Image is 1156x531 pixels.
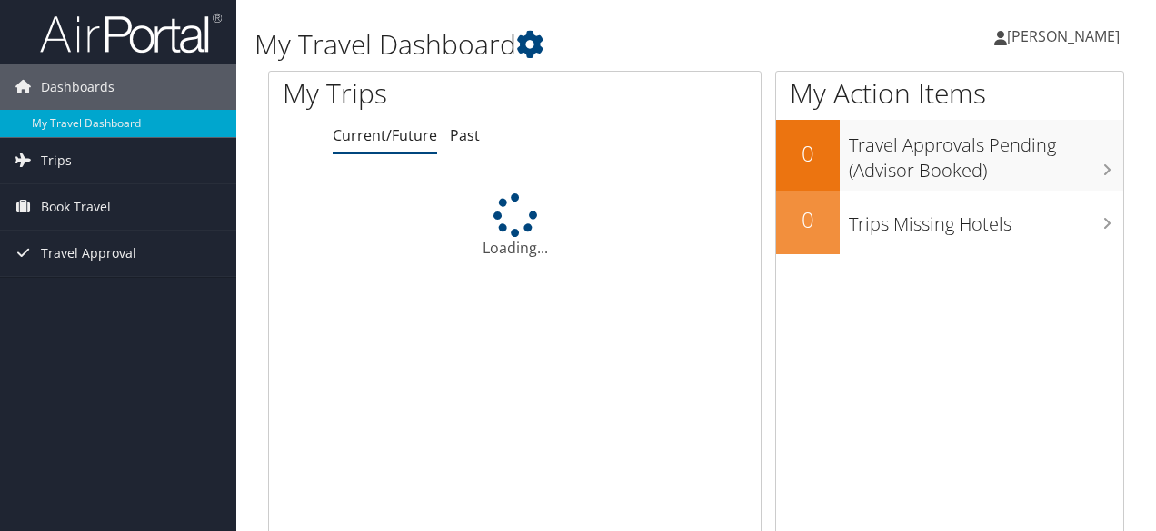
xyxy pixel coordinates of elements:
span: Dashboards [41,64,115,110]
span: Book Travel [41,184,111,230]
h1: My Action Items [776,74,1123,113]
a: Past [450,125,480,145]
span: Trips [41,138,72,183]
img: airportal-logo.png [40,12,222,54]
h2: 0 [776,138,840,169]
h1: My Trips [283,74,543,113]
h3: Travel Approvals Pending (Advisor Booked) [849,123,1123,183]
a: 0Travel Approvals Pending (Advisor Booked) [776,120,1123,190]
span: [PERSON_NAME] [1007,26,1120,46]
div: Loading... [269,193,761,259]
span: Travel Approval [41,231,136,276]
a: Current/Future [333,125,437,145]
h2: 0 [776,204,840,235]
a: [PERSON_NAME] [994,9,1138,64]
h3: Trips Missing Hotels [849,202,1123,237]
h1: My Travel Dashboard [254,25,843,64]
a: 0Trips Missing Hotels [776,191,1123,254]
